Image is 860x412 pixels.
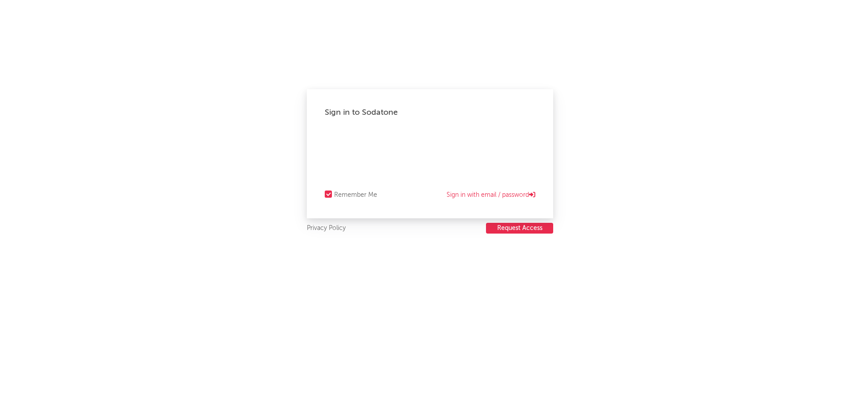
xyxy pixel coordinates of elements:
[307,223,346,234] a: Privacy Policy
[486,223,553,234] button: Request Access
[447,190,535,200] a: Sign in with email / password
[486,223,553,234] a: Request Access
[325,107,535,118] div: Sign in to Sodatone
[334,190,377,200] div: Remember Me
